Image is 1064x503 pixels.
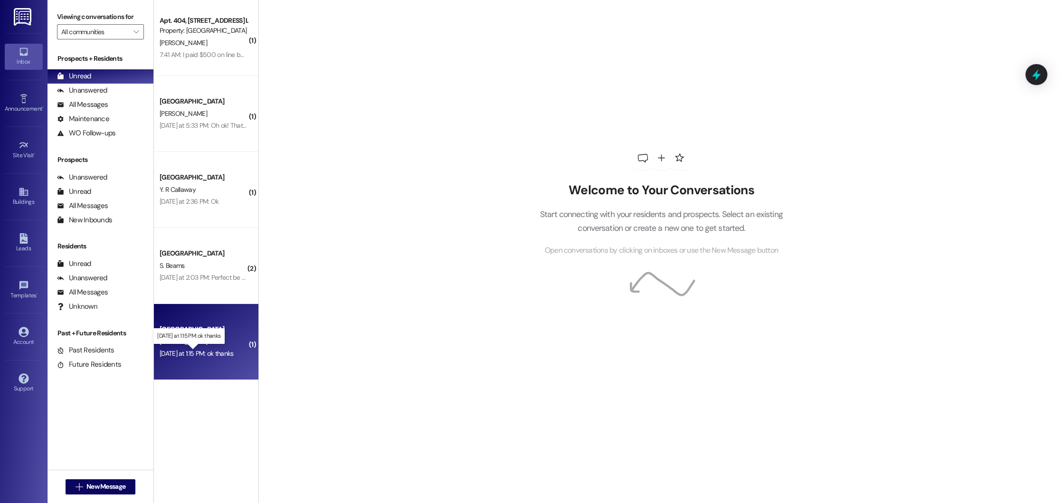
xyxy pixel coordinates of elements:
[5,324,43,350] a: Account
[57,287,108,297] div: All Messages
[47,328,153,338] div: Past + Future Residents
[57,259,91,269] div: Unread
[5,277,43,303] a: Templates •
[57,71,91,81] div: Unread
[57,172,107,182] div: Unanswered
[57,273,107,283] div: Unanswered
[66,479,136,494] button: New Message
[57,9,144,24] label: Viewing conversations for
[160,50,811,59] div: 7:41 AM: I paid $500 on line but it would not let me adjust to include the prorated rent. I went ...
[525,183,797,198] h2: Welcome to Your Conversations
[133,28,139,36] i: 
[160,121,347,130] div: [DATE] at 5:33 PM: Oh ok! Thats a little out of my price range. Thanks
[5,184,43,209] a: Buildings
[160,16,247,26] div: Apt. 404, [STREET_ADDRESS] LLC
[34,151,36,157] span: •
[57,201,108,211] div: All Messages
[5,137,43,163] a: Site Visit •
[57,345,114,355] div: Past Residents
[160,172,247,182] div: [GEOGRAPHIC_DATA]
[57,128,115,138] div: WO Follow-ups
[47,54,153,64] div: Prospects + Residents
[57,360,121,370] div: Future Residents
[37,291,38,297] span: •
[160,109,207,118] span: [PERSON_NAME]
[5,230,43,256] a: Leads
[57,114,109,124] div: Maintenance
[86,482,125,492] span: New Message
[160,273,291,282] div: [DATE] at 2:03 PM: Perfect be there in just a few
[5,370,43,396] a: Support
[47,155,153,165] div: Prospects
[160,38,207,47] span: [PERSON_NAME]
[160,337,207,346] span: [PERSON_NAME]
[157,332,220,340] p: [DATE] at 1:15 PM: ok thanks
[61,24,129,39] input: All communities
[57,187,91,197] div: Unread
[57,302,97,312] div: Unknown
[47,241,153,251] div: Residents
[57,215,112,225] div: New Inbounds
[160,349,233,358] div: [DATE] at 1:15 PM: ok thanks
[160,185,196,194] span: Y. R Callaway
[160,26,247,36] div: Property: [GEOGRAPHIC_DATA]
[160,248,247,258] div: [GEOGRAPHIC_DATA]
[76,483,83,491] i: 
[160,324,247,334] div: [GEOGRAPHIC_DATA]
[14,8,33,26] img: ResiDesk Logo
[42,104,44,111] span: •
[545,245,778,256] span: Open conversations by clicking on inboxes or use the New Message button
[57,85,107,95] div: Unanswered
[5,44,43,69] a: Inbox
[525,208,797,235] p: Start connecting with your residents and prospects. Select an existing conversation or create a n...
[57,100,108,110] div: All Messages
[160,96,247,106] div: [GEOGRAPHIC_DATA]
[160,197,218,206] div: [DATE] at 2:36 PM: Ok
[160,261,184,270] span: S. Beams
